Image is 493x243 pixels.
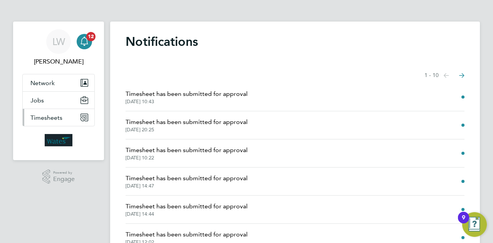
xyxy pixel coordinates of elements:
[126,89,248,105] a: Timesheet has been submitted for approval[DATE] 10:43
[126,155,248,161] span: [DATE] 10:22
[126,89,248,99] span: Timesheet has been submitted for approval
[22,134,95,146] a: Go to home page
[30,114,62,121] span: Timesheets
[462,212,487,237] button: Open Resource Center, 9 new notifications
[126,211,248,217] span: [DATE] 14:44
[23,74,94,91] button: Network
[424,72,439,79] span: 1 - 10
[126,117,248,127] span: Timesheet has been submitted for approval
[126,202,248,217] a: Timesheet has been submitted for approval[DATE] 14:44
[126,99,248,105] span: [DATE] 10:43
[126,146,248,155] span: Timesheet has been submitted for approval
[77,29,92,54] a: 12
[126,127,248,133] span: [DATE] 20:25
[126,183,248,189] span: [DATE] 14:47
[45,134,72,146] img: wates-logo-retina.png
[126,174,248,183] span: Timesheet has been submitted for approval
[53,176,75,183] span: Engage
[126,34,464,49] h1: Notifications
[30,79,55,87] span: Network
[126,146,248,161] a: Timesheet has been submitted for approval[DATE] 10:22
[126,117,248,133] a: Timesheet has been submitted for approval[DATE] 20:25
[462,218,465,228] div: 9
[22,29,95,66] a: LW[PERSON_NAME]
[23,109,94,126] button: Timesheets
[126,230,248,239] span: Timesheet has been submitted for approval
[30,97,44,104] span: Jobs
[22,57,95,66] span: Lizzie Wignall
[13,22,104,160] nav: Main navigation
[53,169,75,176] span: Powered by
[424,68,464,83] nav: Select page of notifications list
[126,202,248,211] span: Timesheet has been submitted for approval
[23,92,94,109] button: Jobs
[52,37,65,47] span: LW
[42,169,75,184] a: Powered byEngage
[86,32,96,41] span: 12
[126,174,248,189] a: Timesheet has been submitted for approval[DATE] 14:47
